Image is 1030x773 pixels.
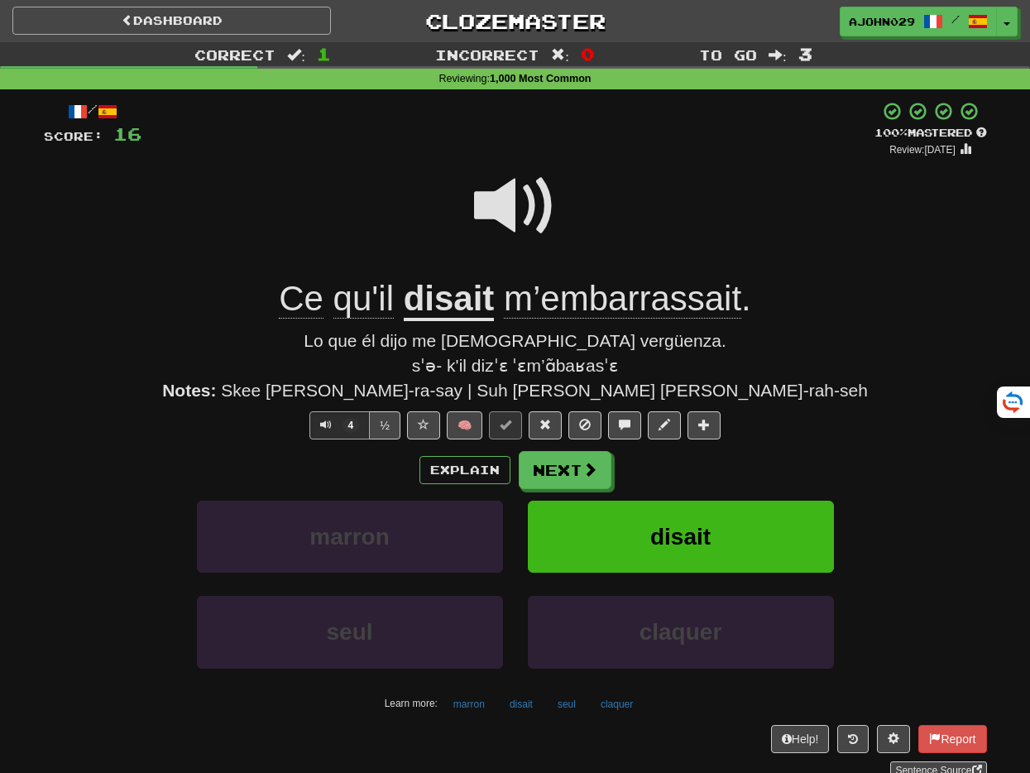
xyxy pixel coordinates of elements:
span: . [494,279,750,319]
strong: Notes: [162,381,216,400]
button: Edit sentence (alt+d) [648,411,681,439]
span: Score: [44,129,103,143]
button: Ignore sentence (alt+i) [568,411,601,439]
a: Dashboard [12,7,331,35]
span: : [769,48,787,62]
span: Ajohn029 [849,14,915,29]
span: qu'il [333,279,394,319]
button: seul [197,596,503,668]
span: seul [326,619,372,645]
button: Report [918,725,986,753]
span: : [287,48,305,62]
small: Review: [DATE] [889,144,956,156]
button: Round history (alt+y) [837,725,869,753]
div: Lo que él dijo me [DEMOGRAPHIC_DATA] vergüenza. [44,329,987,353]
a: Ajohn029 / [840,7,997,36]
span: Incorrect [435,46,539,63]
span: 16 [113,123,141,144]
button: Help! [771,725,830,753]
button: disait [528,501,834,573]
button: Next [519,451,611,489]
small: Learn more: [385,698,438,709]
button: 4 [309,411,370,439]
button: Discuss sentence (alt+u) [608,411,641,439]
span: disait [650,524,711,550]
u: disait [404,279,495,321]
button: Favorite sentence (alt+f) [407,411,440,439]
span: 100 % [874,126,908,139]
div: Mastered [874,126,987,141]
button: claquer [592,692,642,717]
span: : [551,48,569,62]
button: disait [501,692,542,717]
div: Skee [PERSON_NAME]-ra-say | Suh [PERSON_NAME] [PERSON_NAME]-rah-seh [44,378,987,403]
span: 0 [581,44,595,64]
span: claquer [640,619,722,645]
span: marron [309,524,389,550]
span: 4 [343,418,360,433]
span: / [951,13,960,25]
button: marron [444,692,494,717]
button: Set this sentence to 100% Mastered (alt+m) [489,411,522,439]
button: claquer [528,596,834,668]
strong: 1,000 Most Common [490,73,591,84]
button: seul [549,692,585,717]
span: Correct [194,46,275,63]
div: Text-to-speech controls [306,411,400,439]
div: sˈə- k'il dizˈɛ ˈɛm’ɑ̃baʁasˈɛ [44,353,987,378]
span: m’embarrassait [504,279,741,319]
button: Add to collection (alt+a) [687,411,721,439]
button: ½ [369,411,400,439]
span: 3 [798,44,812,64]
button: Explain [419,456,510,484]
span: Ce [279,279,323,319]
button: 🧠 [447,411,482,439]
button: marron [197,501,503,573]
span: To go [699,46,757,63]
button: Reset to 0% Mastered (alt+r) [529,411,562,439]
a: Clozemaster [356,7,674,36]
span: 1 [317,44,331,64]
div: / [44,101,141,122]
